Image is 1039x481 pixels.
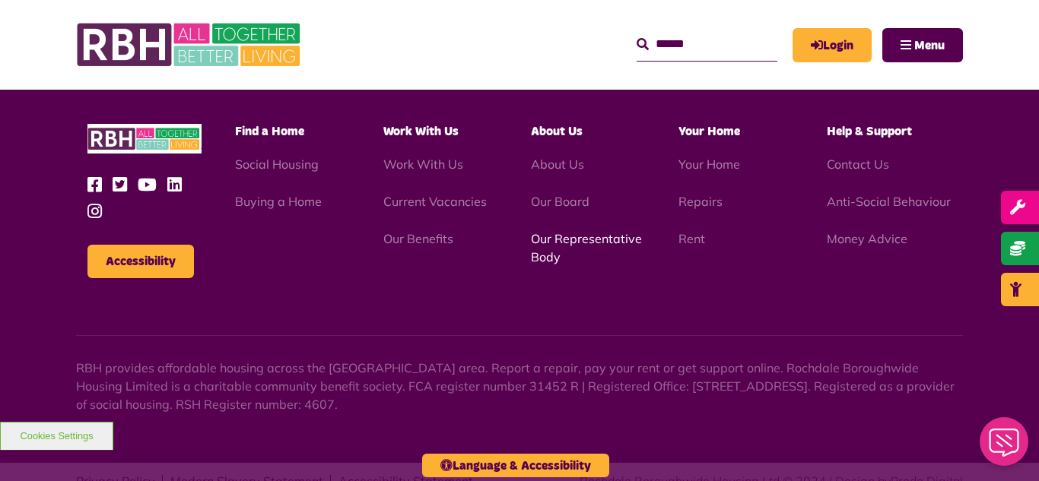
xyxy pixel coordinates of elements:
a: Current Vacancies [383,194,487,209]
span: About Us [531,125,583,138]
a: Our Representative Body [531,231,642,264]
p: RBH provides affordable housing across the [GEOGRAPHIC_DATA] area. Report a repair, pay your rent... [76,359,963,413]
span: Work With Us [383,125,459,138]
a: Our Benefits [383,231,453,246]
a: Money Advice [827,231,907,246]
a: Social Housing - open in a new tab [235,157,319,172]
a: MyRBH [793,28,872,62]
a: Your Home [678,157,740,172]
input: Search [637,28,777,61]
span: Your Home [678,125,740,138]
iframe: Netcall Web Assistant for live chat [971,413,1039,481]
a: Anti-Social Behaviour [827,194,951,209]
a: Our Board [531,194,589,209]
button: Navigation [882,28,963,62]
span: Find a Home [235,125,304,138]
button: Accessibility [87,245,194,278]
a: Rent [678,231,705,246]
span: Help & Support [827,125,912,138]
a: Contact Us [827,157,889,172]
a: Repairs [678,194,723,209]
img: RBH [87,124,202,153]
a: Buying a Home [235,194,322,209]
a: About Us [531,157,584,172]
img: RBH [76,15,304,74]
button: Language & Accessibility [422,454,609,477]
span: Menu [914,40,945,52]
a: Work With Us [383,157,463,172]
